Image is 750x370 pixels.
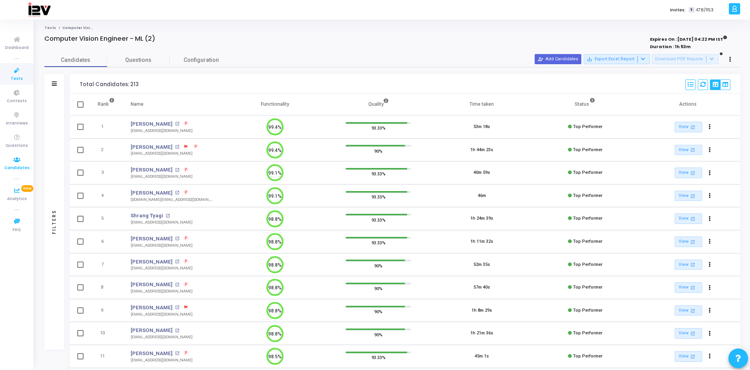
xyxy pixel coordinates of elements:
td: 7 [89,253,123,276]
div: Time taken [470,100,494,108]
td: 9 [89,299,123,322]
a: [PERSON_NAME] [131,189,173,197]
a: View [675,351,702,362]
td: 2 [89,139,123,162]
span: P [185,190,187,196]
strong: Duration : 1h 53m [650,43,691,50]
span: Configuration [184,56,219,64]
a: [PERSON_NAME] [131,143,173,151]
mat-icon: open_in_new [175,305,179,310]
span: 90% [374,285,382,292]
a: [PERSON_NAME] [131,166,173,174]
span: Dashboard [5,45,29,51]
span: P [185,282,187,288]
button: Actions [704,328,715,339]
button: Actions [704,213,715,224]
span: Computer Vision Engineer - ML (2) [62,25,129,30]
mat-icon: open_in_new [690,124,696,130]
span: P [185,121,187,127]
mat-icon: open_in_new [690,170,696,176]
div: 57m 40s [473,284,490,291]
a: View [675,260,702,270]
mat-icon: open_in_new [690,146,696,153]
a: View [675,305,702,316]
div: [EMAIL_ADDRESS][DOMAIN_NAME] [131,220,193,226]
td: 1 [89,116,123,139]
mat-icon: open_in_new [690,330,696,337]
div: [EMAIL_ADDRESS][DOMAIN_NAME] [131,151,199,157]
div: [EMAIL_ADDRESS][DOMAIN_NAME] [131,243,193,249]
span: P [185,258,187,265]
a: [PERSON_NAME] [131,120,173,128]
td: 5 [89,207,123,230]
div: 1h 44m 23s [470,147,493,153]
div: [DOMAIN_NAME][EMAIL_ADDRESS][DOMAIN_NAME] [131,197,215,203]
button: Add Candidates [535,54,581,64]
mat-icon: save_alt [587,56,592,62]
div: 46m [478,193,486,199]
span: 90% [374,147,382,155]
span: 93.33% [371,170,386,178]
span: Interviews [6,120,28,127]
strong: Expires On : [DATE] 04:22 PM IST [650,34,727,43]
button: Actions [704,190,715,201]
div: Filters [51,179,58,265]
div: View Options [710,79,730,90]
a: View [675,168,702,178]
label: Invites: [670,7,686,13]
mat-icon: open_in_new [690,215,696,222]
mat-icon: open_in_new [175,260,179,264]
mat-icon: open_in_new [690,307,696,314]
span: 93.33% [371,193,386,201]
mat-icon: open_in_new [166,214,170,218]
div: [EMAIL_ADDRESS][DOMAIN_NAME] [131,174,193,180]
th: Status [533,94,637,116]
span: Top Performer [573,170,603,175]
td: 10 [89,322,123,345]
button: Actions [704,259,715,270]
div: 1h 11m 32s [470,238,493,245]
a: [PERSON_NAME] [131,304,173,312]
button: Actions [704,282,715,293]
a: [PERSON_NAME] [131,327,173,334]
a: View [675,213,702,224]
img: logo [28,2,51,18]
span: P [195,144,197,150]
span: 90% [374,262,382,269]
th: Functionality [223,94,327,116]
span: 93.33% [371,239,386,247]
mat-icon: open_in_new [175,283,179,287]
div: [EMAIL_ADDRESS][DOMAIN_NAME] [131,312,193,318]
span: Tests [11,76,23,82]
div: Total Candidates: 213 [80,81,138,88]
div: 40m 59s [473,170,490,176]
span: Top Performer [573,147,603,152]
a: View [675,122,702,132]
th: Actions [637,94,740,116]
span: Top Performer [573,308,603,313]
span: Top Performer [573,262,603,267]
button: Actions [704,168,715,179]
td: 4 [89,184,123,208]
h4: Computer Vision Engineer - ML (2) [44,35,155,43]
button: Actions [704,305,715,316]
a: [PERSON_NAME] [131,235,173,243]
div: [EMAIL_ADDRESS][DOMAIN_NAME] [131,334,193,340]
span: P [185,167,187,173]
span: Top Performer [573,285,603,290]
span: New [21,185,33,192]
mat-icon: open_in_new [175,351,179,356]
div: [EMAIL_ADDRESS][DOMAIN_NAME] [131,289,193,294]
th: Quality [327,94,430,116]
a: Tests [44,25,56,30]
button: Actions [704,122,715,133]
nav: breadcrumb [44,25,740,31]
mat-icon: open_in_new [175,168,179,172]
div: 1h 8m 29s [471,307,492,314]
a: [PERSON_NAME] [131,350,173,357]
span: Questions [107,56,170,64]
span: T [689,7,694,13]
mat-icon: open_in_new [690,238,696,245]
button: Actions [704,144,715,155]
